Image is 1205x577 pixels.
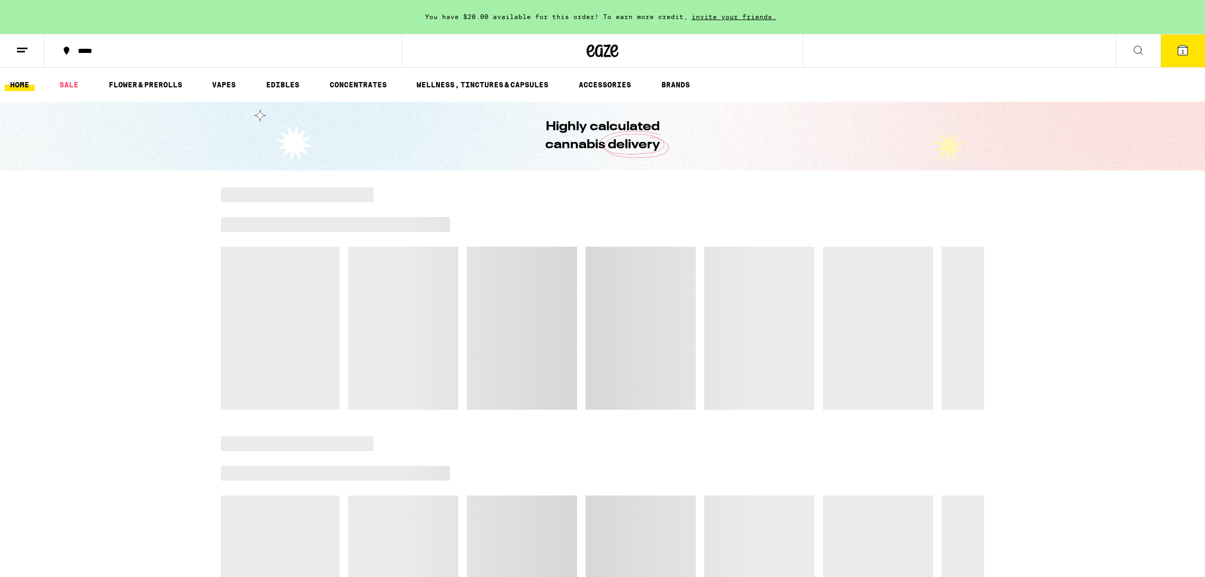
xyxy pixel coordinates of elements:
a: BRANDS [656,78,695,91]
a: VAPES [207,78,241,91]
a: WELLNESS, TINCTURES & CAPSULES [411,78,554,91]
a: ACCESSORIES [573,78,636,91]
span: You have $20.00 available for this order! To earn more credit, [425,13,688,20]
a: HOME [5,78,34,91]
a: SALE [54,78,84,91]
a: EDIBLES [261,78,305,91]
a: FLOWER & PREROLLS [103,78,188,91]
button: 1 [1160,34,1205,67]
h1: Highly calculated cannabis delivery [515,118,690,154]
span: invite your friends. [688,13,780,20]
span: 1 [1181,48,1184,55]
a: CONCENTRATES [324,78,392,91]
